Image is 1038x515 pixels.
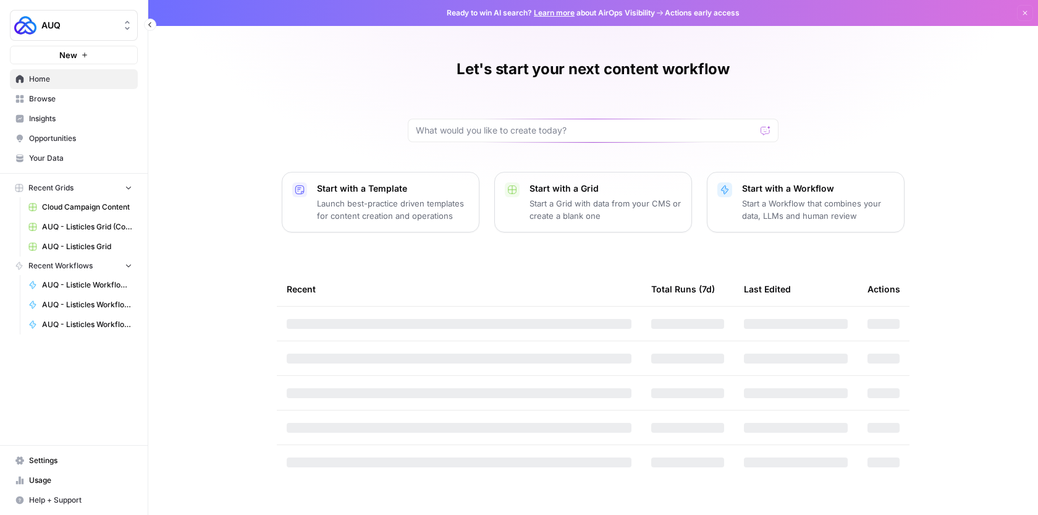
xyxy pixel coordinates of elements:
button: Recent Workflows [10,257,138,275]
span: AUQ - Listicles Grid [42,241,132,252]
div: Actions [867,272,900,306]
span: Insights [29,113,132,124]
a: Opportunities [10,129,138,148]
span: AUQ - Listicles Workflow #3 [42,319,132,330]
span: Recent Grids [28,182,74,194]
span: AUQ - Listicles Grid (Copy from [GEOGRAPHIC_DATA]) [42,221,132,232]
span: Help + Support [29,495,132,506]
p: Start with a Grid [530,182,681,195]
span: AUQ [41,19,116,32]
input: What would you like to create today? [416,124,756,137]
span: Settings [29,455,132,466]
a: AUQ - Listicle Workflow #2 [23,275,138,295]
a: AUQ - Listicles Grid (Copy from [GEOGRAPHIC_DATA]) [23,217,138,237]
p: Start with a Workflow [742,182,894,195]
span: New [59,49,77,61]
span: Recent Workflows [28,260,93,271]
p: Start a Grid with data from your CMS or create a blank one [530,197,681,222]
a: AUQ - Listicles Workflow #3 [23,315,138,334]
span: Cloud Campaign Content [42,202,132,213]
div: Last Edited [744,272,791,306]
a: Learn more [534,8,575,17]
a: Your Data [10,148,138,168]
button: Help + Support [10,490,138,510]
span: Actions early access [665,7,740,19]
p: Start with a Template [317,182,469,195]
h1: Let's start your next content workflow [457,59,730,79]
button: New [10,46,138,64]
a: Settings [10,451,138,470]
span: Ready to win AI search? about AirOps Visibility [447,7,655,19]
p: Launch best-practice driven templates for content creation and operations [317,197,469,222]
button: Start with a WorkflowStart a Workflow that combines your data, LLMs and human review [707,172,905,232]
a: Usage [10,470,138,490]
a: AUQ - Listicles Grid [23,237,138,257]
button: Start with a GridStart a Grid with data from your CMS or create a blank one [494,172,692,232]
button: Start with a TemplateLaunch best-practice driven templates for content creation and operations [282,172,479,232]
a: Insights [10,109,138,129]
div: Recent [287,272,631,306]
a: Cloud Campaign Content [23,197,138,217]
span: AUQ - Listicle Workflow #2 [42,279,132,291]
button: Workspace: AUQ [10,10,138,41]
a: Home [10,69,138,89]
span: Usage [29,475,132,486]
span: AUQ - Listicles Workflow (Copy from [GEOGRAPHIC_DATA]) [42,299,132,310]
a: AUQ - Listicles Workflow (Copy from [GEOGRAPHIC_DATA]) [23,295,138,315]
div: Total Runs (7d) [651,272,715,306]
span: Opportunities [29,133,132,144]
img: AUQ Logo [14,14,36,36]
span: Your Data [29,153,132,164]
a: Browse [10,89,138,109]
button: Recent Grids [10,179,138,197]
span: Browse [29,93,132,104]
span: Home [29,74,132,85]
p: Start a Workflow that combines your data, LLMs and human review [742,197,894,222]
